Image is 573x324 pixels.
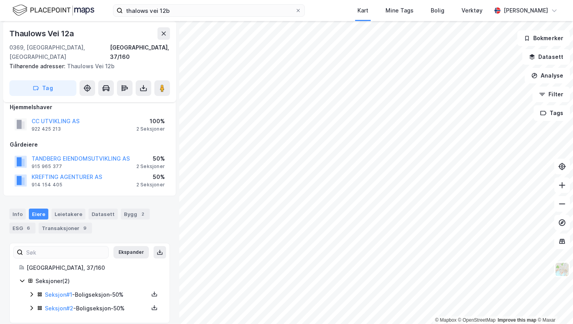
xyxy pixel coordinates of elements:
[10,103,170,112] div: Hjemmelshaver
[27,263,160,273] div: [GEOGRAPHIC_DATA], 37/160
[25,224,32,232] div: 6
[136,182,165,188] div: 2 Seksjoner
[462,6,483,15] div: Verktøy
[9,62,164,71] div: Thaulows Vei 12b
[498,317,536,323] a: Improve this map
[12,4,94,17] img: logo.f888ab2527a4732fd821a326f86c7f29.svg
[32,126,61,132] div: 922 425 213
[555,262,569,277] img: Z
[9,63,67,69] span: Tilhørende adresser:
[45,291,72,298] a: Seksjon#1
[45,290,149,299] div: - Boligseksjon - 50%
[532,87,570,102] button: Filter
[123,5,295,16] input: Søk på adresse, matrikkel, gårdeiere, leietakere eller personer
[113,246,149,258] button: Ekspander
[35,276,160,286] div: Seksjoner ( 2 )
[136,117,165,126] div: 100%
[29,209,48,220] div: Eiere
[81,224,89,232] div: 9
[435,317,456,323] a: Mapbox
[534,287,573,324] iframe: Chat Widget
[504,6,548,15] div: [PERSON_NAME]
[522,49,570,65] button: Datasett
[136,172,165,182] div: 50%
[136,163,165,170] div: 2 Seksjoner
[9,209,26,220] div: Info
[139,210,147,218] div: 2
[9,223,35,234] div: ESG
[9,80,76,96] button: Tag
[517,30,570,46] button: Bokmerker
[39,223,92,234] div: Transaksjoner
[45,304,149,313] div: - Boligseksjon - 50%
[357,6,368,15] div: Kart
[431,6,444,15] div: Bolig
[32,163,62,170] div: 915 965 377
[9,27,76,40] div: Thaulows Vei 12a
[45,305,73,312] a: Seksjon#2
[534,287,573,324] div: Kontrollprogram for chat
[386,6,414,15] div: Mine Tags
[110,43,170,62] div: [GEOGRAPHIC_DATA], 37/160
[23,246,108,258] input: Søk
[534,105,570,121] button: Tags
[10,140,170,149] div: Gårdeiere
[136,126,165,132] div: 2 Seksjoner
[121,209,150,220] div: Bygg
[32,182,62,188] div: 914 154 405
[88,209,118,220] div: Datasett
[9,43,110,62] div: 0369, [GEOGRAPHIC_DATA], [GEOGRAPHIC_DATA]
[525,68,570,83] button: Analyse
[458,317,496,323] a: OpenStreetMap
[51,209,85,220] div: Leietakere
[136,154,165,163] div: 50%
